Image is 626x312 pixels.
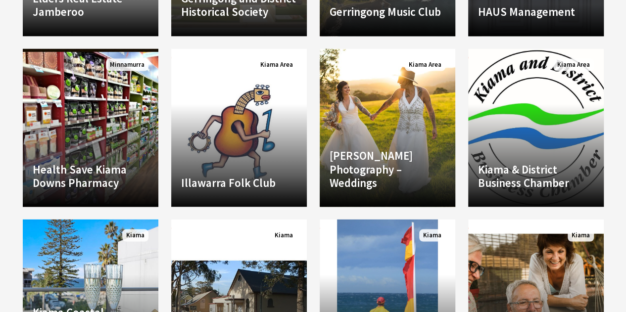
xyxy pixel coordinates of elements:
[405,58,445,71] span: Kiama Area
[478,162,594,189] h4: Kiama & District Business Chamber
[320,48,455,207] a: [PERSON_NAME] Photography – Weddings Kiama Area
[330,148,445,189] h4: [PERSON_NAME] Photography – Weddings
[23,48,158,207] a: Another Image Used Health Save Kiama Downs Pharmacy Minnamurra
[478,5,594,19] h4: HAUS Management
[256,58,297,71] span: Kiama Area
[553,58,594,71] span: Kiama Area
[181,176,297,189] h4: Illawarra Folk Club
[271,229,297,241] span: Kiama
[171,48,307,207] a: Another Image Used Illawarra Folk Club Kiama Area
[468,48,604,207] a: Another Image Used Kiama & District Business Chamber Kiama Area
[33,162,148,189] h4: Health Save Kiama Downs Pharmacy
[419,229,445,241] span: Kiama
[106,58,148,71] span: Minnamurra
[122,229,148,241] span: Kiama
[568,229,594,241] span: Kiama
[330,5,445,19] h4: Gerringong Music Club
